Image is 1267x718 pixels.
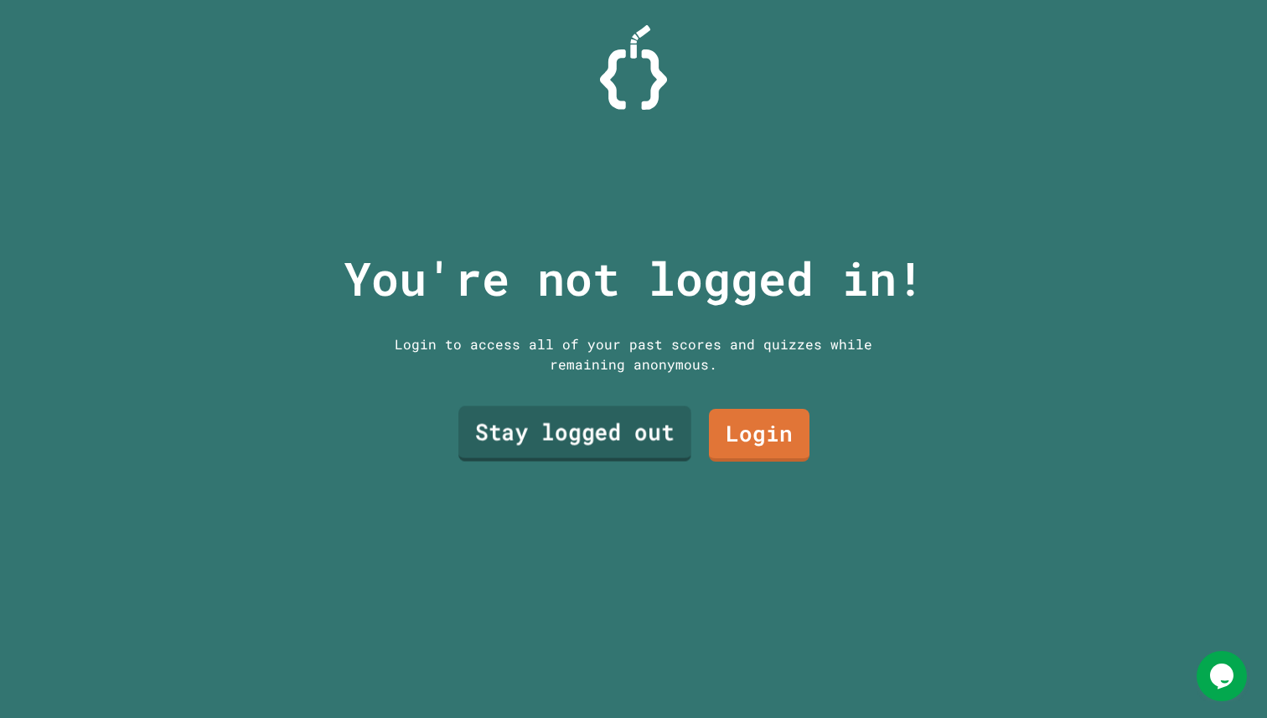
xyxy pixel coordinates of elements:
[709,409,809,462] a: Login
[382,334,885,374] div: Login to access all of your past scores and quizzes while remaining anonymous.
[600,25,667,110] img: Logo.svg
[344,244,924,313] p: You're not logged in!
[1197,651,1250,701] iframe: chat widget
[458,406,691,462] a: Stay logged out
